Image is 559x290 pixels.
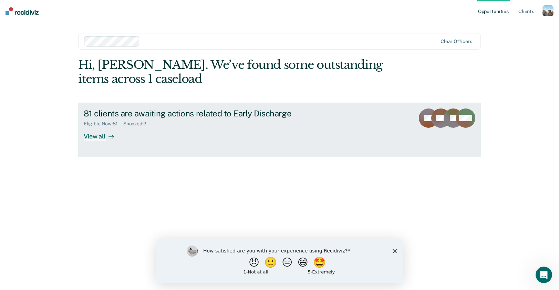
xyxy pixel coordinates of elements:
div: Clear officers [441,39,472,44]
a: 81 clients are awaiting actions related to Early DischargeEligible Now:81Snoozed:2View all [78,103,481,157]
iframe: Intercom live chat [536,267,552,283]
div: 81 clients are awaiting actions related to Early Discharge [84,108,325,118]
div: View all [84,127,122,140]
iframe: Survey by Kim from Recidiviz [156,239,403,283]
div: Eligible Now : 81 [84,121,123,127]
div: Hi, [PERSON_NAME]. We’ve found some outstanding items across 1 caseload [78,58,400,86]
div: Snoozed : 2 [123,121,152,127]
img: Recidiviz [6,7,39,15]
